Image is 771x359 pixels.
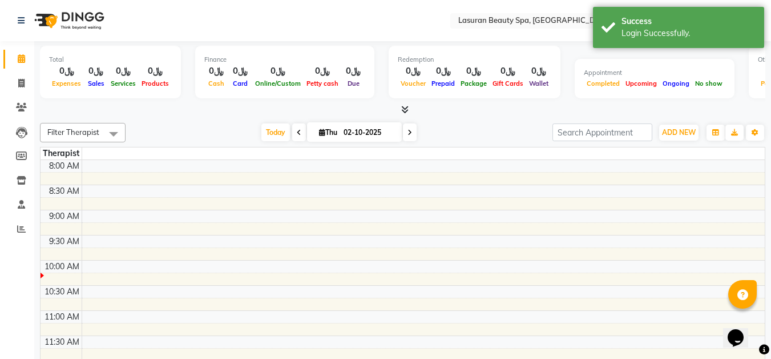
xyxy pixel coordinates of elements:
span: Sales [85,79,107,87]
span: Products [139,79,172,87]
div: 9:30 AM [47,236,82,248]
div: 9:00 AM [47,210,82,222]
div: ﷼0 [204,65,228,78]
img: logo [29,5,107,37]
div: Finance [204,55,365,65]
span: Expenses [49,79,84,87]
div: Appointment [584,68,725,78]
div: 11:00 AM [42,311,82,323]
div: 8:30 AM [47,185,82,197]
div: Redemption [398,55,551,65]
span: Completed [584,79,623,87]
div: Therapist [41,147,82,159]
div: ﷼0 [228,65,252,78]
div: 10:30 AM [42,286,82,298]
div: ﷼0 [490,65,526,78]
span: Services [108,79,139,87]
span: Due [345,79,362,87]
span: Today [261,123,290,141]
span: Filter Therapist [47,127,99,137]
div: ﷼0 [84,65,108,78]
span: Petty cash [304,79,341,87]
span: Thu [316,128,340,137]
div: ﷼0 [429,65,458,78]
span: Online/Custom [252,79,304,87]
button: ADD NEW [659,125,699,141]
span: Upcoming [623,79,660,87]
div: Success [621,15,756,27]
span: Package [458,79,490,87]
div: ﷼0 [252,65,304,78]
span: Gift Cards [490,79,526,87]
span: No show [692,79,725,87]
div: ﷼0 [458,65,490,78]
span: Prepaid [429,79,458,87]
div: Login Successfully. [621,27,756,39]
span: Voucher [398,79,429,87]
div: 10:00 AM [42,261,82,273]
span: Card [230,79,251,87]
iframe: chat widget [723,313,760,348]
div: 8:00 AM [47,160,82,172]
span: Wallet [526,79,551,87]
div: ﷼0 [341,65,365,78]
div: 11:30 AM [42,336,82,348]
div: ﷼0 [108,65,139,78]
div: ﷼0 [49,65,84,78]
span: Ongoing [660,79,692,87]
input: Search Appointment [552,123,652,141]
div: ﷼0 [526,65,551,78]
div: ﷼0 [139,65,172,78]
div: ﷼0 [304,65,341,78]
span: ADD NEW [662,128,696,137]
span: Cash [205,79,227,87]
div: ﷼0 [398,65,429,78]
input: 2025-10-02 [340,124,397,141]
div: Total [49,55,172,65]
